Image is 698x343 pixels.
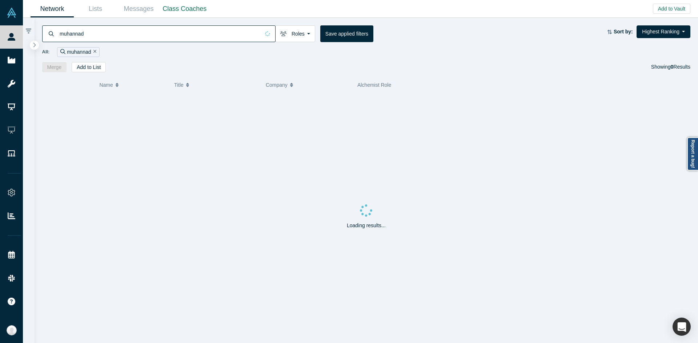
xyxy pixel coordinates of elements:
[347,222,386,229] p: Loading results...
[614,29,633,34] strong: Sort by:
[160,0,209,17] a: Class Coaches
[671,64,690,70] span: Results
[174,77,184,93] span: Title
[7,8,17,18] img: Alchemist Vault Logo
[275,25,315,42] button: Roles
[42,48,50,56] span: All:
[59,25,260,42] input: Search by name, title, company, summary, expertise, investment criteria or topics of focus
[174,77,258,93] button: Title
[266,77,350,93] button: Company
[637,25,690,38] button: Highest Ranking
[99,77,167,93] button: Name
[117,0,160,17] a: Messages
[651,62,690,72] div: Showing
[671,64,674,70] strong: 0
[31,0,74,17] a: Network
[7,325,17,335] img: Anna Sanchez's Account
[266,77,288,93] span: Company
[653,4,690,14] button: Add to Vault
[57,47,100,57] div: muhannad
[320,25,373,42] button: Save applied filters
[72,62,106,72] button: Add to List
[99,77,113,93] span: Name
[42,62,67,72] button: Merge
[357,82,391,88] span: Alchemist Role
[74,0,117,17] a: Lists
[687,137,698,171] a: Report a bug!
[91,48,97,56] button: Remove Filter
